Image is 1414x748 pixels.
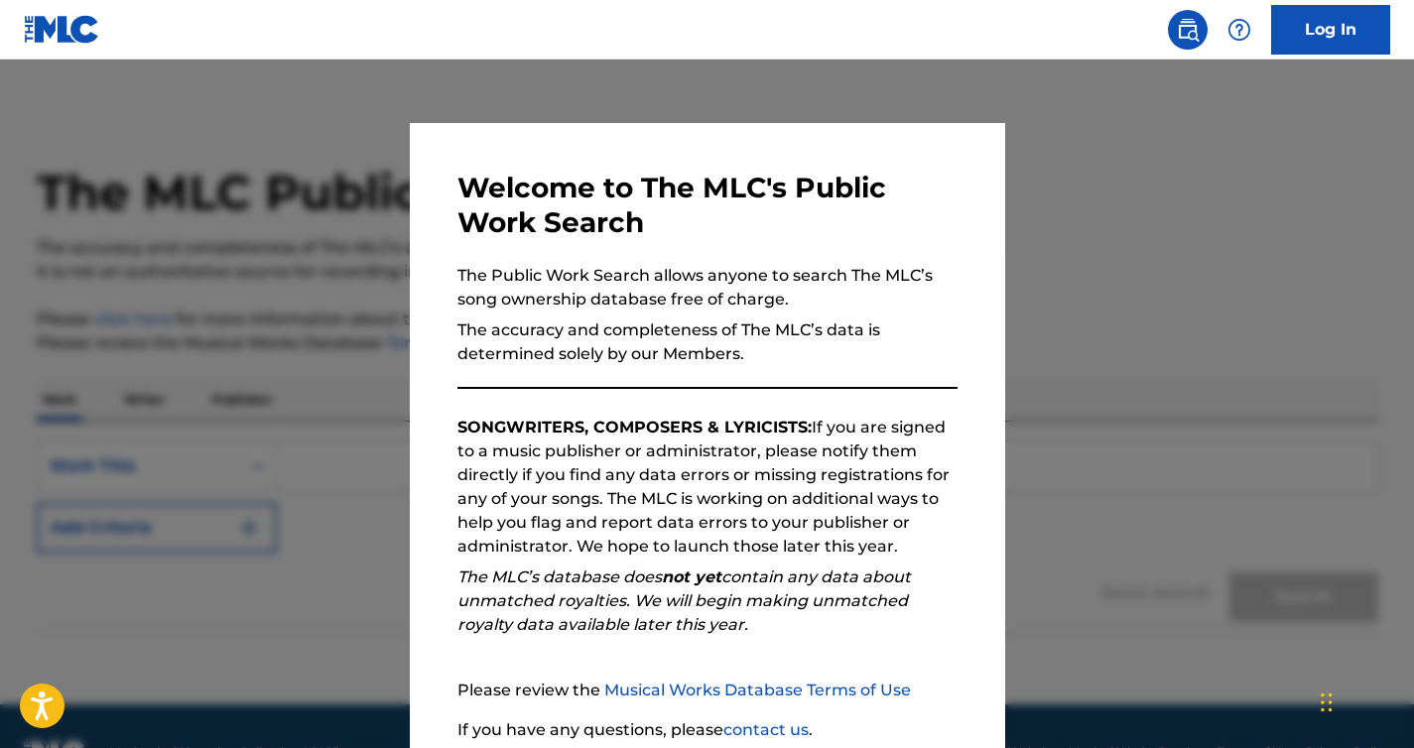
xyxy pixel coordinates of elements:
strong: SONGWRITERS, COMPOSERS & LYRICISTS: [457,418,812,436]
a: Musical Works Database Terms of Use [604,681,911,699]
strong: not yet [662,567,721,586]
p: If you have any questions, please . [457,718,958,742]
p: The Public Work Search allows anyone to search The MLC’s song ownership database free of charge. [457,264,958,312]
img: MLC Logo [24,15,100,44]
a: Public Search [1168,10,1208,50]
a: contact us [723,720,809,739]
h3: Welcome to The MLC's Public Work Search [457,171,958,240]
a: Log In [1271,5,1390,55]
div: Help [1220,10,1259,50]
p: The accuracy and completeness of The MLC’s data is determined solely by our Members. [457,318,958,366]
p: If you are signed to a music publisher or administrator, please notify them directly if you find ... [457,416,958,559]
em: The MLC’s database does contain any data about unmatched royalties. We will begin making unmatche... [457,567,911,634]
img: help [1227,18,1251,42]
img: search [1176,18,1200,42]
iframe: Chat Widget [1315,653,1414,748]
p: Please review the [457,679,958,702]
div: Drag [1321,673,1333,732]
